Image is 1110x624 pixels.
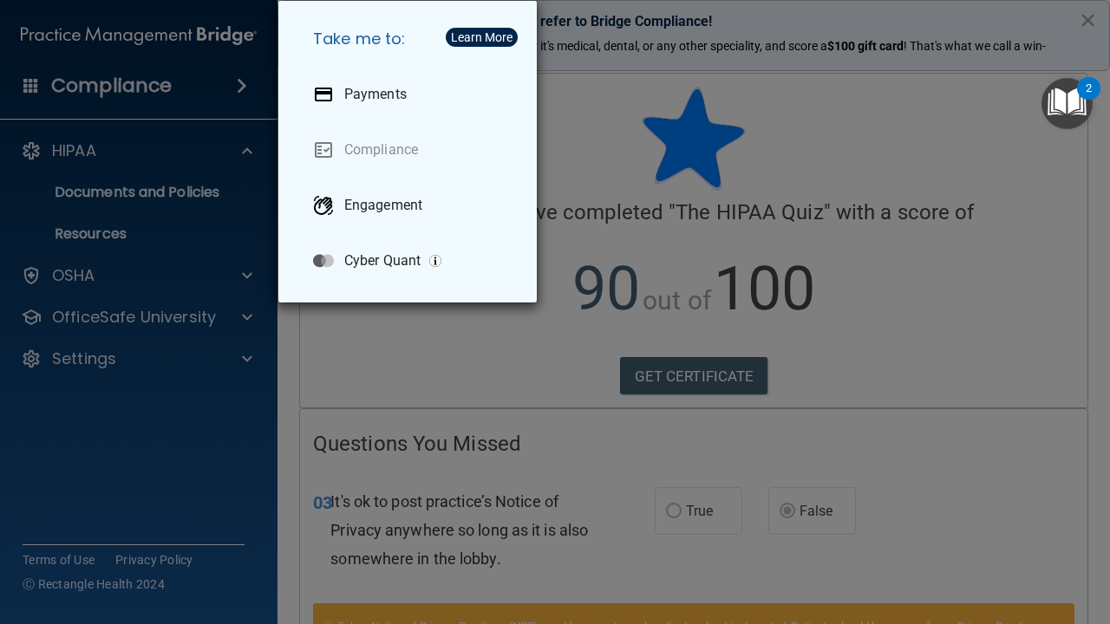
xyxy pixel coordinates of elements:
[299,15,523,63] h5: Take me to:
[299,126,523,174] a: Compliance
[344,86,407,103] p: Payments
[1041,78,1093,129] button: Open Resource Center, 2 new notifications
[1086,88,1092,111] div: 2
[344,252,421,270] p: Cyber Quant
[446,28,518,47] button: Learn More
[299,237,523,285] a: Cyber Quant
[451,31,513,43] div: Learn More
[299,70,523,119] a: Payments
[299,181,523,230] a: Engagement
[344,197,422,214] p: Engagement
